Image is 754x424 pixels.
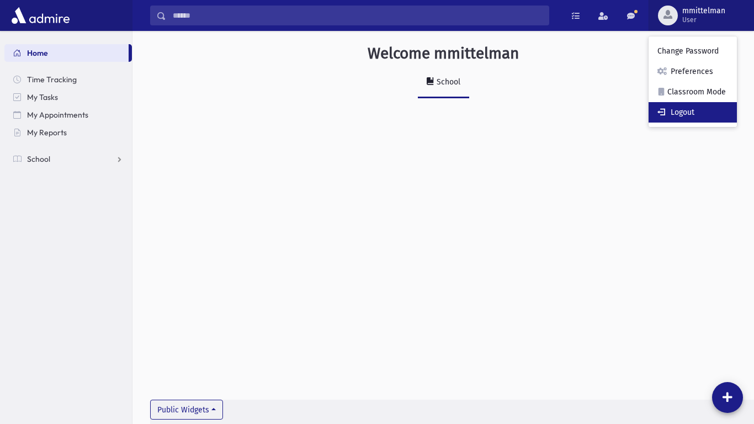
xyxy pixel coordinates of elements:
h3: Welcome mmittelman [368,44,519,63]
a: My Tasks [4,88,132,106]
span: User [682,15,725,24]
a: Change Password [649,41,737,61]
img: AdmirePro [9,4,72,26]
input: Search [166,6,549,25]
a: School [418,67,469,98]
span: My Tasks [27,92,58,102]
span: Home [27,48,48,58]
span: mmittelman [682,7,725,15]
span: School [27,154,50,164]
a: Home [4,44,129,62]
a: Logout [649,102,737,123]
a: Time Tracking [4,71,132,88]
span: Time Tracking [27,75,77,84]
a: My Appointments [4,106,132,124]
a: School [4,150,132,168]
a: Preferences [649,61,737,82]
span: My Appointments [27,110,88,120]
a: Classroom Mode [649,82,737,102]
button: Public Widgets [150,400,223,420]
a: My Reports [4,124,132,141]
span: My Reports [27,128,67,137]
div: School [434,77,460,87]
